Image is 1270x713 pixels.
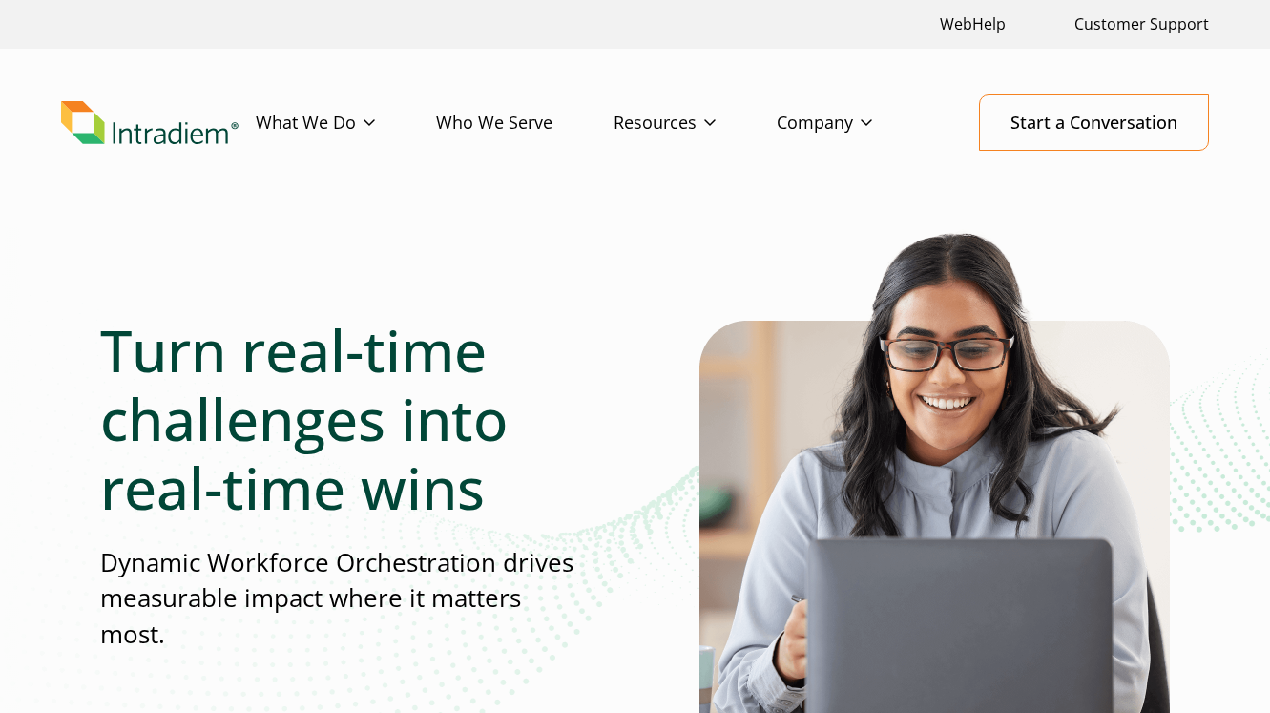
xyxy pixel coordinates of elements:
[436,95,614,151] a: Who We Serve
[932,4,1013,45] a: Link opens in a new window
[100,545,582,652] p: Dynamic Workforce Orchestration drives measurable impact where it matters most.
[256,95,436,151] a: What We Do
[1067,4,1217,45] a: Customer Support
[61,101,256,145] a: Link to homepage of Intradiem
[61,101,239,145] img: Intradiem
[100,316,582,522] h1: Turn real-time challenges into real-time wins
[979,94,1209,151] a: Start a Conversation
[777,95,933,151] a: Company
[614,95,777,151] a: Resources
